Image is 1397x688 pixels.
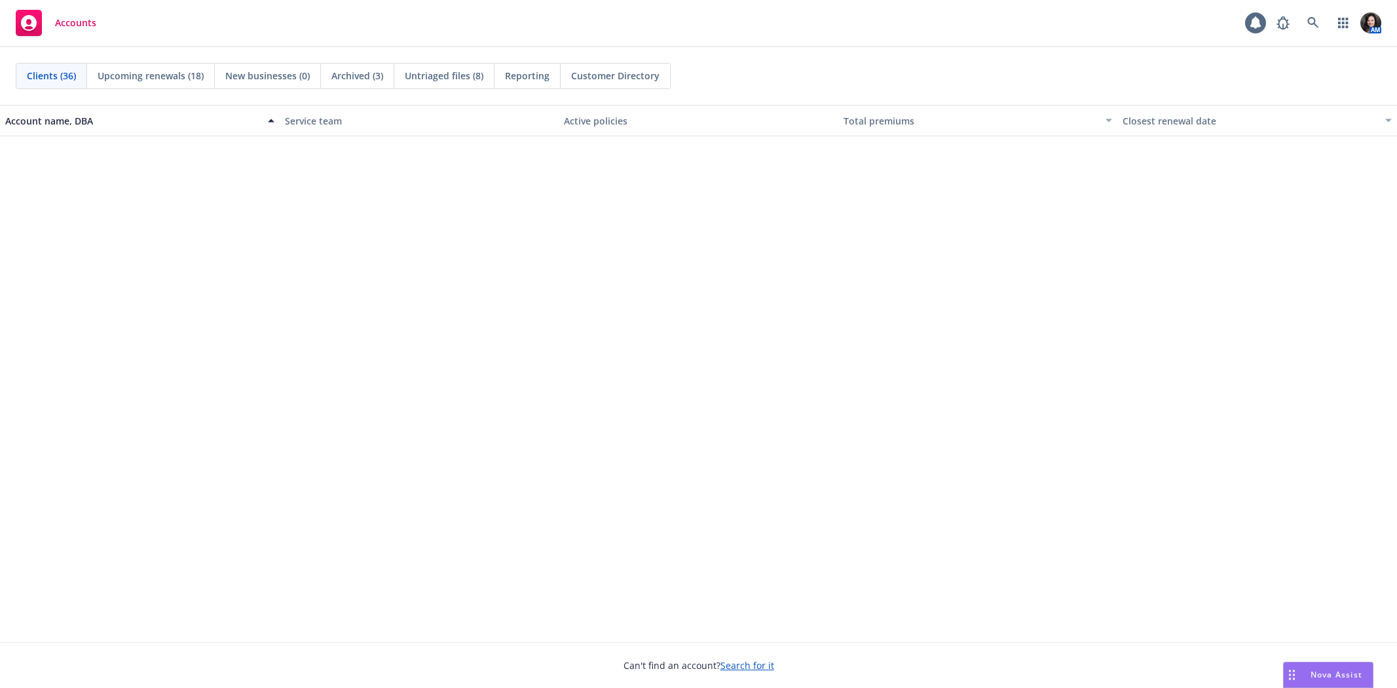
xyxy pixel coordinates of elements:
a: Accounts [10,5,102,41]
a: Switch app [1330,10,1356,36]
div: Drag to move [1284,662,1300,687]
button: Total premiums [838,105,1118,136]
a: Search for it [720,659,774,672]
span: Nova Assist [1311,669,1362,680]
div: Account name, DBA [5,114,260,128]
div: Active policies [564,114,833,128]
span: Can't find an account? [624,659,774,672]
button: Closest renewal date [1117,105,1397,136]
span: Accounts [55,18,96,28]
div: Service team [285,114,554,128]
span: New businesses (0) [225,69,310,83]
button: Service team [280,105,559,136]
img: photo [1360,12,1381,33]
span: Untriaged files (8) [405,69,483,83]
div: Total premiums [844,114,1098,128]
span: Archived (3) [331,69,383,83]
a: Report a Bug [1270,10,1296,36]
span: Reporting [505,69,549,83]
span: Customer Directory [571,69,660,83]
button: Active policies [559,105,838,136]
span: Clients (36) [27,69,76,83]
button: Nova Assist [1283,662,1373,688]
div: Closest renewal date [1123,114,1377,128]
a: Search [1300,10,1326,36]
span: Upcoming renewals (18) [98,69,204,83]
